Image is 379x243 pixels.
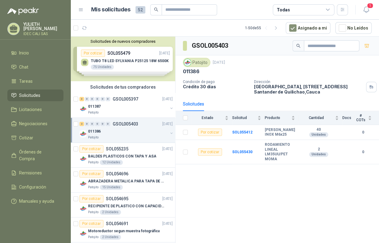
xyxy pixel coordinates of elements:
[7,195,63,207] a: Manuales y ayuda
[183,58,210,67] div: Patojito
[71,81,175,93] div: Solicitudes de tus compradores
[79,105,87,113] img: Company Logo
[232,130,252,134] a: SOL055412
[7,90,63,101] a: Solicitudes
[79,205,87,212] img: Company Logo
[7,7,39,15] img: Logo peakr
[100,210,121,215] div: 2 Unidades
[100,122,105,126] div: 0
[79,220,103,227] div: Por cotizar
[162,171,173,177] p: [DATE]
[90,97,95,101] div: 0
[88,210,99,215] p: Patojito
[183,101,204,107] div: Solicitudes
[19,134,33,141] span: Cotizar
[7,132,63,144] a: Cotizar
[79,155,87,162] img: Company Logo
[299,147,339,152] b: 2
[19,184,46,190] span: Configuración
[192,41,229,50] h3: GSOL005403
[198,148,222,156] div: Por cotizar
[7,181,63,193] a: Configuración
[7,61,63,73] a: Chat
[296,44,300,48] span: search
[113,97,138,101] p: GSOL005397
[79,180,87,187] img: Company Logo
[183,84,249,89] p: Crédito 30 días
[100,160,123,165] div: 12 Unidades
[19,106,42,113] span: Licitaciones
[79,95,174,115] a: 3 0 0 0 0 0 GSOL005397[DATE] Company Logo011387Patojito
[213,60,225,66] p: [DATE]
[162,121,173,127] p: [DATE]
[79,195,103,202] div: Por cotizar
[23,32,63,36] p: IDEC CALI SAS
[299,127,339,132] b: 40
[113,122,138,126] p: GSOL005403
[88,228,159,234] p: Motoreductor segun muestra fotográfica
[95,97,100,101] div: 0
[7,146,63,165] a: Órdenes de Compra
[19,198,54,205] span: Manuales y ayuda
[335,22,372,34] button: No Leídos
[100,97,105,101] div: 0
[254,84,364,94] p: [GEOGRAPHIC_DATA], [STREET_ADDRESS] Santander de Quilichao , Cauca
[73,39,173,44] button: Solicitudes de nuevos compradores
[19,120,47,127] span: Negociaciones
[7,104,63,115] a: Licitaciones
[355,129,372,135] b: 0
[79,130,87,137] img: Company Logo
[232,111,265,125] th: Solicitud
[7,118,63,129] a: Negociaciones
[79,170,103,177] div: Por cotizar
[90,122,95,126] div: 0
[95,122,100,126] div: 0
[106,147,128,151] p: SOL055235
[88,178,165,184] p: ABRAZADERA METALICA PARA TAPA DE TAMBOR DE PLASTICO DE 50 LT
[19,169,42,176] span: Remisiones
[71,143,175,168] a: Por cotizarSOL055235[DATE] Company LogoBALDES PLASTICOS CON TAPA Y ASAPatojito12 Unidades
[88,235,99,240] p: Patojito
[355,114,367,122] span: # COTs
[183,80,249,84] p: Condición de pago
[79,230,87,237] img: Company Logo
[19,78,33,85] span: Tareas
[245,23,281,33] div: 1 - 50 de 55
[106,221,128,226] p: SOL054691
[342,111,355,125] th: Docs
[71,37,175,81] div: Solicitudes de nuevos compradoresPor cotizarSOL055479[DATE] TUBO T8 LED SYLVANIA P25125 18W 6500K...
[23,22,63,31] p: YULIETH [PERSON_NAME]
[71,217,175,242] a: Por cotizarSOL054691[DATE] Company LogoMotoreductor segun muestra fotográficaPatojito2 Unidades
[192,116,224,120] span: Estado
[7,75,63,87] a: Tareas
[71,168,175,193] a: Por cotizarSOL054696[DATE] Company LogoABRAZADERA METALICA PARA TAPA DE TAMBOR DE PLASTICO DE 50 ...
[232,116,256,120] span: Solicitud
[79,145,103,153] div: Por cotizar
[19,92,40,99] span: Solicitudes
[88,185,99,190] p: Patojito
[88,160,99,165] p: Patojito
[299,111,342,125] th: Cantidad
[162,96,173,102] p: [DATE]
[309,152,328,157] div: Unidades
[7,47,63,59] a: Inicio
[106,122,110,126] div: 0
[265,116,290,120] span: Producto
[88,153,156,159] p: BALDES PLASTICOS CON TAPA Y ASA
[162,196,173,202] p: [DATE]
[79,97,84,101] div: 3
[299,116,334,120] span: Cantidad
[355,149,372,155] b: 0
[85,122,89,126] div: 0
[265,128,295,137] b: [PERSON_NAME] INOX M6x25
[254,80,364,84] p: Dirección
[154,7,158,12] span: search
[277,6,290,13] div: Todas
[100,235,121,240] div: 2 Unidades
[79,120,174,140] a: 2 0 0 0 0 0 GSOL005403[DATE] Company Logo011386Patojito
[265,142,295,161] b: RODAMIENTO LINEAL LM35UU/PET MOMA
[106,97,110,101] div: 0
[232,150,252,154] b: SOL055430
[85,97,89,101] div: 0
